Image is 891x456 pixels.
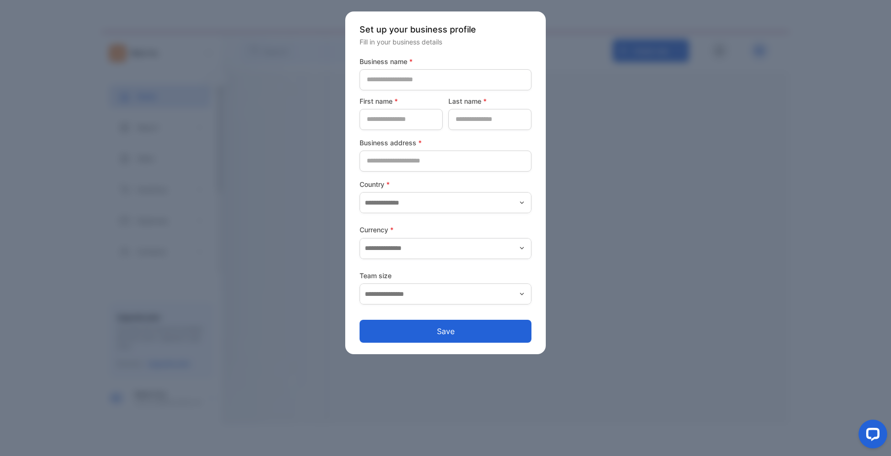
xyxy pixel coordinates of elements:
p: Fill in your business details [360,37,531,47]
label: Business address [360,138,531,148]
label: Last name [448,96,531,106]
label: Currency [360,225,531,235]
label: Team size [360,271,531,281]
label: Business name [360,56,531,66]
button: Save [360,320,531,343]
p: Set up your business profile [360,23,531,36]
label: First name [360,96,443,106]
iframe: LiveChat chat widget [851,416,891,456]
label: Country [360,179,531,189]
